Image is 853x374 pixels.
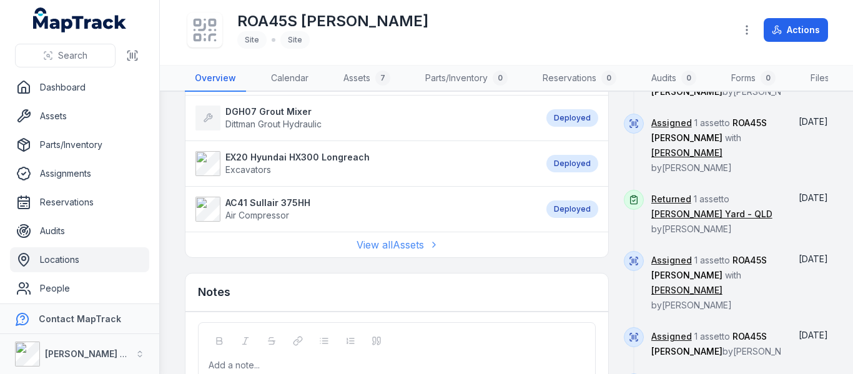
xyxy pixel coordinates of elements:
div: 0 [681,71,696,86]
a: View allAssets [357,237,436,252]
a: MapTrack [33,7,127,32]
span: Site [245,35,259,44]
a: Forms0 [721,66,786,92]
div: 0 [493,71,508,86]
span: 1 asset to by [PERSON_NAME] [651,331,803,357]
a: Overview [185,66,246,92]
a: Calendar [261,66,318,92]
a: Dashboard [10,75,149,100]
span: 1 asset to by [PERSON_NAME] [651,194,772,234]
strong: EX20 Hyundai HX300 Longreach [225,151,370,164]
a: Assets [10,104,149,129]
div: 0 [601,71,616,86]
a: AC41 Sullair 375HHAir Compressor [195,197,534,222]
a: Reservations0 [533,66,626,92]
strong: AC41 Sullair 375HH [225,197,310,209]
strong: DGH07 Grout Mixer [225,106,322,118]
a: Assets7 [333,66,400,92]
a: Assigned [651,117,692,129]
a: [PERSON_NAME] [651,284,722,297]
div: Deployed [546,155,598,172]
span: [DATE] [799,192,828,203]
strong: [PERSON_NAME] Group [45,348,147,359]
a: Parts/Inventory0 [415,66,518,92]
span: Dittman Grout Hydraulic [225,119,322,129]
a: Assigned [651,330,692,343]
h1: ROA45S [PERSON_NAME] [237,11,428,31]
span: Search [58,49,87,62]
span: 1 asset to with by [PERSON_NAME] [651,255,767,310]
span: Excavators [225,164,271,175]
div: Deployed [546,109,598,127]
span: [DATE] [799,116,828,127]
a: Locations [10,247,149,272]
a: [PERSON_NAME] [651,147,722,159]
button: Search [15,44,116,67]
button: Actions [764,18,828,42]
div: 7 [375,71,390,86]
span: 1 asset to with by [PERSON_NAME] [651,117,767,173]
time: 9/26/2025, 8:18:48 AM [799,192,828,203]
div: Site [280,31,310,49]
a: EX20 Hyundai HX300 LongreachExcavators [195,151,534,176]
a: Assignments [10,161,149,186]
span: [DATE] [799,330,828,340]
h3: Notes [198,283,230,301]
span: [DATE] [799,253,828,264]
a: People [10,276,149,301]
strong: Contact MapTrack [39,313,121,324]
a: Audits0 [641,66,706,92]
a: Audits [10,219,149,244]
span: Air Compressor [225,210,289,220]
a: [PERSON_NAME] Yard - QLD [651,208,772,220]
a: Reservations [10,190,149,215]
time: 9/15/2025, 6:23:37 AM [799,330,828,340]
time: 9/27/2025, 8:08:37 AM [799,116,828,127]
div: 0 [761,71,776,86]
a: DGH07 Grout MixerDittman Grout Hydraulic [195,106,534,130]
a: Returned [651,193,691,205]
time: 9/26/2025, 8:02:43 AM [799,253,828,264]
div: Deployed [546,200,598,218]
a: Parts/Inventory [10,132,149,157]
a: Assigned [651,254,692,267]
